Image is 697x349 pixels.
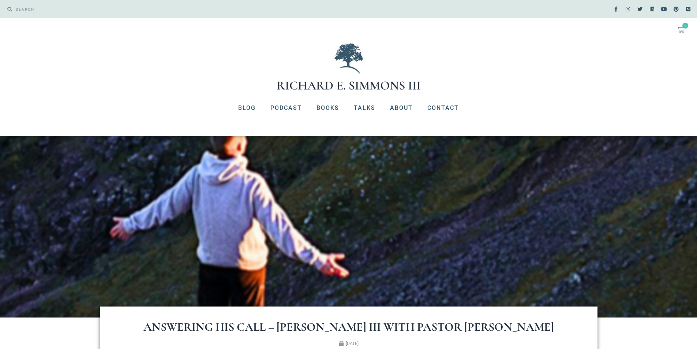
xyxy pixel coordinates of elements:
h1: Answering His Call – [PERSON_NAME] III with Pastor [PERSON_NAME] [129,321,568,333]
a: About [383,99,420,118]
a: [DATE] [339,340,359,347]
a: 0 [668,22,693,38]
a: Contact [420,99,466,118]
span: 0 [682,23,688,29]
a: Podcast [263,99,309,118]
a: Blog [231,99,263,118]
a: Books [309,99,346,118]
time: [DATE] [346,341,359,346]
a: Talks [346,99,383,118]
input: SEARCH [12,4,345,15]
